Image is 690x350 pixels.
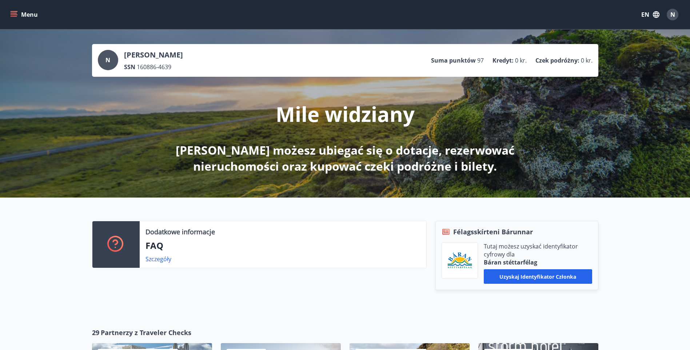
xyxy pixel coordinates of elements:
span: Partnerzy z Traveler Checks [101,328,191,337]
p: Mile widziany [276,100,415,128]
button: N [664,6,681,23]
button: menu [9,8,41,21]
span: 0 kr. [515,56,527,64]
p: [PERSON_NAME] możesz ubiegać się o dotacje, rezerwować nieruchomości oraz kupować czeki podróżne ... [153,142,537,174]
p: FAQ [145,239,420,252]
a: Szczegóły [145,255,171,263]
p: Dodatkowe informacje [145,227,215,236]
font: Czek podróżny [535,56,578,64]
font: Kredyt [492,56,512,64]
span: N [105,56,110,64]
span: 0 kr. [581,56,593,64]
p: SSN [124,63,135,71]
p: Báran stéttarfélag [484,258,592,266]
p: : [535,56,579,64]
span: N [670,11,675,19]
p: : [492,56,514,64]
font: Uzyskaj identyfikator członka [499,273,576,280]
p: Tutaj możesz uzyskać identyfikator cyfrowy dla [484,242,592,258]
span: 29 [92,328,99,337]
p: Suma punktów [431,56,476,64]
img: Bz2lGXKH3FXEIQKvoQ8VL0Fr0uCiWgfgA3I6fSs8.png [447,252,472,269]
font: EN [641,11,649,19]
span: 160886-4639 [137,63,171,71]
span: 97 [477,56,484,64]
button: EN [638,8,662,21]
font: Menu [21,11,38,19]
p: [PERSON_NAME] [124,50,183,60]
span: Félagsskírteni Bárunnar [453,227,533,236]
button: Uzyskaj identyfikator członka [484,269,592,284]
